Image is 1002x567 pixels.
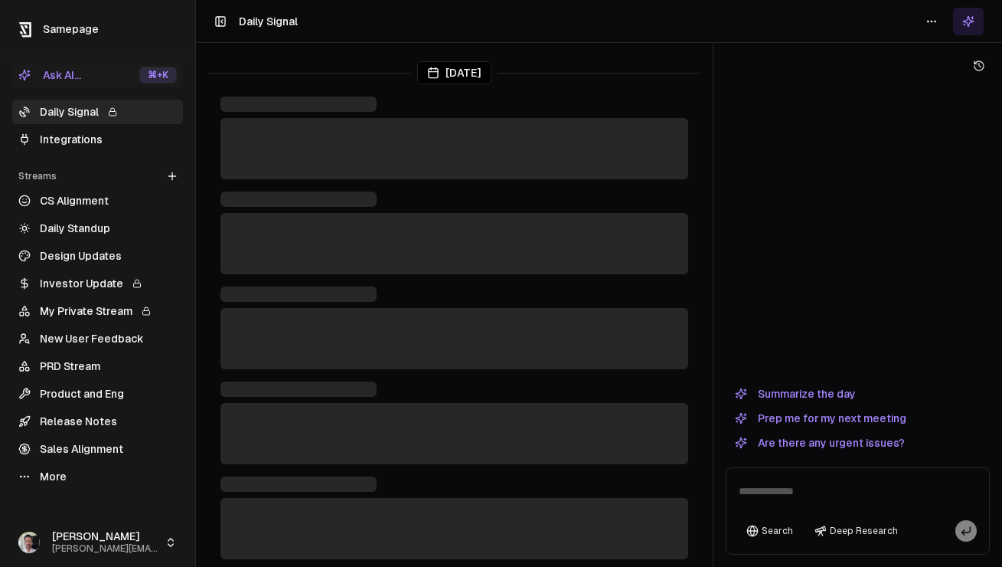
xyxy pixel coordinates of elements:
[12,524,183,561] button: [PERSON_NAME][PERSON_NAME][EMAIL_ADDRESS]
[12,464,183,489] a: More
[18,532,40,553] img: _image
[726,409,916,428] button: Prep me for my next meeting
[12,216,183,241] a: Daily Standup
[52,543,158,555] span: [PERSON_NAME][EMAIL_ADDRESS]
[12,244,183,268] a: Design Updates
[739,520,801,542] button: Search
[12,164,183,188] div: Streams
[18,67,81,83] div: Ask AI...
[417,61,491,84] div: [DATE]
[807,520,906,542] button: Deep Research
[12,127,183,152] a: Integrations
[726,434,914,452] button: Are there any urgent issues?
[239,14,298,29] h1: Daily Signal
[52,530,158,544] span: [PERSON_NAME]
[12,437,183,461] a: Sales Alignment
[12,382,183,406] a: Product and Eng
[726,385,865,403] button: Summarize the day
[43,23,99,35] span: Samepage
[12,63,183,87] button: Ask AI...⌘+K
[12,409,183,434] a: Release Notes
[12,299,183,323] a: My Private Stream
[12,100,183,124] a: Daily Signal
[12,188,183,213] a: CS Alignment
[12,354,183,379] a: PRD Stream
[12,326,183,351] a: New User Feedback
[139,67,177,84] div: ⌘ +K
[12,271,183,296] a: Investor Update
